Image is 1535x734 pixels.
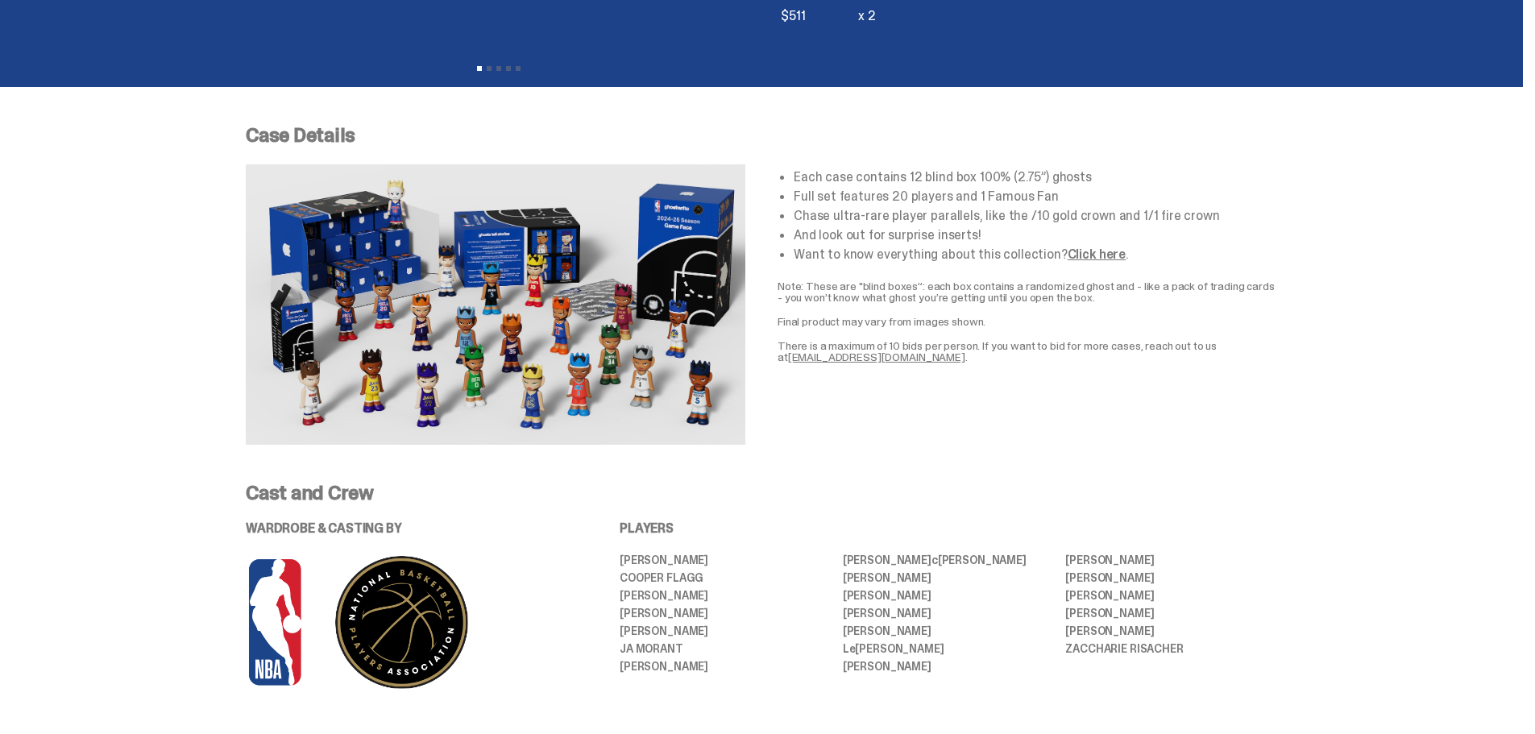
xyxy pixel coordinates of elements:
li: [PERSON_NAME] [620,608,832,619]
a: Click here [1068,246,1126,263]
li: [PERSON_NAME] [620,590,832,601]
div: $511 [781,10,858,23]
li: And look out for surprise inserts! [794,229,1277,242]
li: [PERSON_NAME] [843,572,1055,583]
div: x 2 [858,10,876,23]
p: PLAYERS [620,522,1277,535]
button: View slide 5 [516,66,521,71]
li: ZACCHARIE RISACHER [1065,643,1277,654]
li: [PERSON_NAME] [620,625,832,637]
p: Case Details [246,126,1277,145]
li: [PERSON_NAME] [1065,608,1277,619]
button: View slide 1 [477,66,482,71]
p: WARDROBE & CASTING BY [246,522,575,535]
a: [EMAIL_ADDRESS][DOMAIN_NAME] [788,350,965,364]
button: View slide 3 [496,66,501,71]
li: [PERSON_NAME] [1065,590,1277,601]
li: Full set features 20 players and 1 Famous Fan [794,190,1277,203]
img: NBA-Case-Details.png [246,164,745,445]
li: L [PERSON_NAME] [843,643,1055,654]
p: There is a maximum of 10 bids per person. If you want to bid for more cases, reach out to us at . [778,340,1277,363]
li: [PERSON_NAME] [843,590,1055,601]
p: Note: These are "blind boxes”: each box contains a randomized ghost and - like a pack of trading ... [778,280,1277,303]
li: Each case contains 12 blind box 100% (2.75”) ghosts [794,171,1277,184]
li: Cooper Flagg [620,572,832,583]
li: JA MORANT [620,643,832,654]
p: Cast and Crew [246,483,1277,503]
button: View slide 2 [487,66,492,71]
li: Want to know everything about this collection? . [794,248,1277,261]
span: c [931,553,938,567]
li: [PERSON_NAME] [1065,554,1277,566]
li: [PERSON_NAME] [843,661,1055,672]
li: [PERSON_NAME] [843,608,1055,619]
li: [PERSON_NAME] [620,554,832,566]
li: Chase ultra-rare player parallels, like the /10 gold crown and 1/1 fire crown [794,209,1277,222]
li: [PERSON_NAME] [1065,625,1277,637]
img: NBA%20and%20PA%20logo%20for%20PDP-04.png [246,554,528,690]
li: [PERSON_NAME] [620,661,832,672]
li: [PERSON_NAME] [PERSON_NAME] [843,554,1055,566]
p: Final product may vary from images shown. [778,316,1277,327]
span: e [849,641,856,656]
li: [PERSON_NAME] [1065,572,1277,583]
button: View slide 4 [506,66,511,71]
li: [PERSON_NAME] [843,625,1055,637]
